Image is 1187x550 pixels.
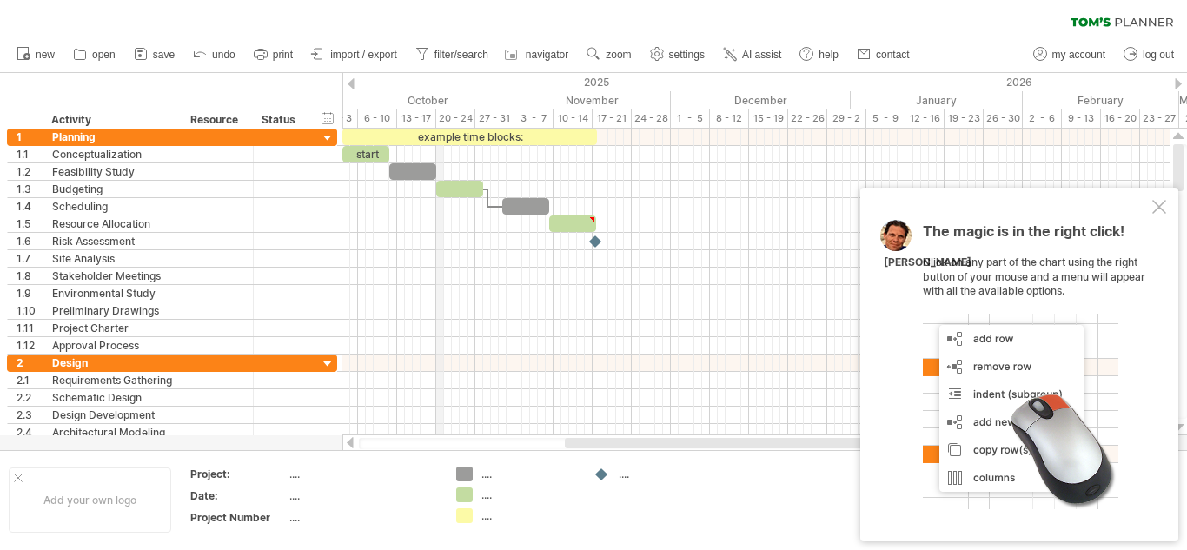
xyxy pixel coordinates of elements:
[335,91,514,109] div: October 2025
[1029,43,1111,66] a: my account
[984,109,1023,128] div: 26 - 30
[17,268,43,284] div: 1.8
[52,424,173,441] div: Architectural Modeling
[17,389,43,406] div: 2.2
[1140,109,1179,128] div: 23 - 27
[17,198,43,215] div: 1.4
[52,355,173,371] div: Design
[17,129,43,145] div: 1
[17,163,43,180] div: 1.2
[129,43,180,66] a: save
[710,109,749,128] div: 8 - 12
[17,233,43,249] div: 1.6
[52,146,173,162] div: Conceptualization
[69,43,121,66] a: open
[17,337,43,354] div: 1.12
[52,407,173,423] div: Design Development
[749,109,788,128] div: 15 - 19
[819,49,839,61] span: help
[52,163,173,180] div: Feasibility Study
[1023,91,1179,109] div: February 2026
[436,109,475,128] div: 20 - 24
[17,372,43,388] div: 2.1
[17,215,43,232] div: 1.5
[905,109,945,128] div: 12 - 16
[262,111,300,129] div: Status
[945,109,984,128] div: 19 - 23
[397,109,436,128] div: 13 - 17
[153,49,175,61] span: save
[593,109,632,128] div: 17 - 21
[514,109,554,128] div: 3 - 7
[788,109,827,128] div: 22 - 26
[189,43,241,66] a: undo
[884,255,971,270] div: [PERSON_NAME]
[52,250,173,267] div: Site Analysis
[342,146,389,162] div: start
[554,109,593,128] div: 10 - 14
[632,109,671,128] div: 24 - 28
[526,49,568,61] span: navigator
[719,43,786,66] a: AI assist
[12,43,60,66] a: new
[827,109,866,128] div: 29 - 2
[669,49,705,61] span: settings
[212,49,235,61] span: undo
[17,320,43,336] div: 1.11
[52,337,173,354] div: Approval Process
[1052,49,1105,61] span: my account
[273,49,293,61] span: print
[646,43,710,66] a: settings
[190,488,286,503] div: Date:
[92,49,116,61] span: open
[289,510,435,525] div: ....
[606,49,631,61] span: zoom
[17,302,43,319] div: 1.10
[52,302,173,319] div: Preliminary Drawings
[619,467,713,481] div: ....
[1143,49,1174,61] span: log out
[9,467,171,533] div: Add your own logo
[17,285,43,302] div: 1.9
[330,49,397,61] span: import / export
[52,372,173,388] div: Requirements Gathering
[481,508,576,523] div: ....
[1023,109,1062,128] div: 2 - 6
[1119,43,1179,66] a: log out
[36,49,55,61] span: new
[502,43,574,66] a: navigator
[358,109,397,128] div: 6 - 10
[514,91,671,109] div: November 2025
[671,91,851,109] div: December 2025
[17,424,43,441] div: 2.4
[475,109,514,128] div: 27 - 31
[307,43,402,66] a: import / export
[481,487,576,502] div: ....
[876,49,910,61] span: contact
[190,510,286,525] div: Project Number
[17,250,43,267] div: 1.7
[923,224,1149,509] div: Click on any part of the chart using the right button of your mouse and a menu will appear with a...
[52,181,173,197] div: Budgeting
[289,488,435,503] div: ....
[52,320,173,336] div: Project Charter
[52,215,173,232] div: Resource Allocation
[249,43,298,66] a: print
[582,43,636,66] a: zoom
[923,222,1124,248] span: The magic is in the right click!
[190,467,286,481] div: Project:
[851,91,1023,109] div: January 2026
[52,285,173,302] div: Environmental Study
[434,49,488,61] span: filter/search
[852,43,915,66] a: contact
[411,43,494,66] a: filter/search
[1101,109,1140,128] div: 16 - 20
[52,198,173,215] div: Scheduling
[742,49,781,61] span: AI assist
[481,467,576,481] div: ....
[17,146,43,162] div: 1.1
[17,407,43,423] div: 2.3
[52,389,173,406] div: Schematic Design
[289,467,435,481] div: ....
[671,109,710,128] div: 1 - 5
